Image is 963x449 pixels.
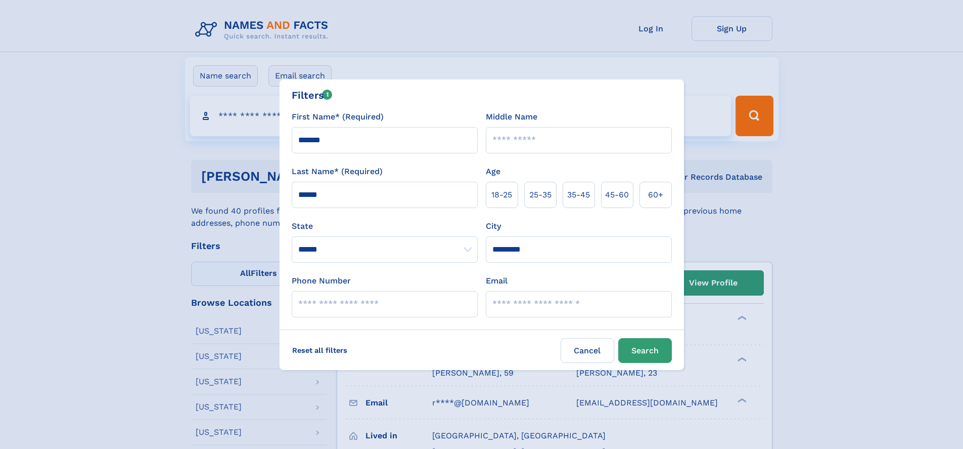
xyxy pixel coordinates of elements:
label: Middle Name [486,111,537,123]
label: State [292,220,478,232]
label: First Name* (Required) [292,111,384,123]
div: Filters [292,88,333,103]
button: Search [618,338,672,363]
label: Email [486,275,508,287]
label: Cancel [561,338,614,363]
span: 25‑35 [529,189,552,201]
label: City [486,220,501,232]
label: Phone Number [292,275,351,287]
label: Last Name* (Required) [292,166,383,178]
span: 60+ [648,189,663,201]
span: 18‑25 [491,189,512,201]
span: 45‑60 [605,189,629,201]
label: Age [486,166,500,178]
span: 35‑45 [567,189,590,201]
label: Reset all filters [286,338,354,362]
